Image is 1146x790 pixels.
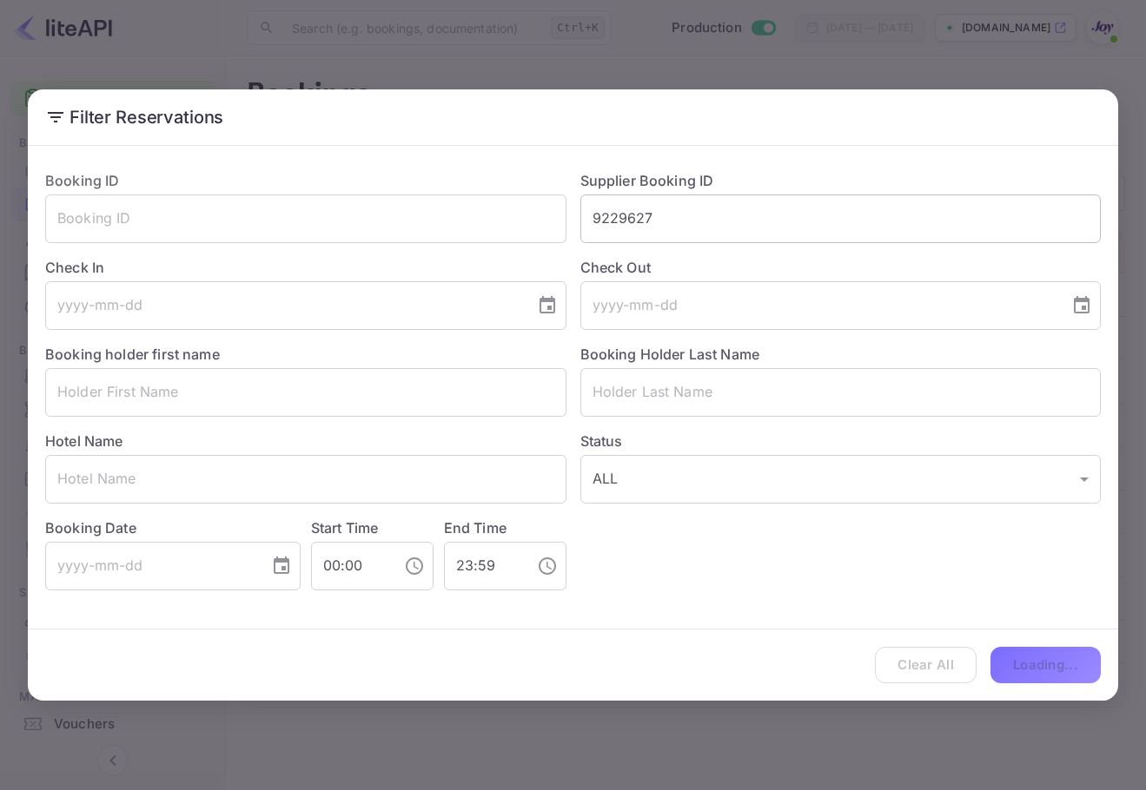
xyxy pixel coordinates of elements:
[45,432,123,450] label: Hotel Name
[530,549,565,583] button: Choose time, selected time is 11:59 PM
[311,542,390,590] input: hh:mm
[580,368,1102,417] input: Holder Last Name
[45,542,257,590] input: yyyy-mm-dd
[28,89,1118,145] h2: Filter Reservations
[580,455,1102,504] div: ALL
[264,549,299,583] button: Choose date
[45,194,566,243] input: Booking ID
[580,431,1102,451] label: Status
[45,368,566,417] input: Holder First Name
[580,346,760,363] label: Booking Holder Last Name
[580,172,714,189] label: Supplier Booking ID
[580,281,1058,330] input: yyyy-mm-dd
[530,288,565,323] button: Choose date
[397,549,432,583] button: Choose time, selected time is 12:00 AM
[45,172,120,189] label: Booking ID
[45,257,566,278] label: Check In
[1064,288,1099,323] button: Choose date
[45,517,301,538] label: Booking Date
[45,281,523,330] input: yyyy-mm-dd
[311,519,379,537] label: Start Time
[580,257,1102,278] label: Check Out
[444,519,507,537] label: End Time
[580,194,1102,243] input: Supplier Booking ID
[444,542,523,590] input: hh:mm
[45,346,220,363] label: Booking holder first name
[45,455,566,504] input: Hotel Name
